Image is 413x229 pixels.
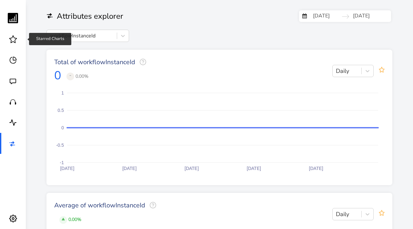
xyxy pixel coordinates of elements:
[122,166,136,171] text: [DATE]
[66,73,74,80] div: -
[309,10,349,22] input: Start Date
[54,58,146,66] span: Total of workflowInstanceId
[54,67,61,85] span: 0
[247,166,261,171] text: [DATE]
[309,166,323,171] text: [DATE]
[58,108,64,113] text: 0.5
[50,32,96,40] div: workflowInstanceId
[46,10,299,22] div: Attributes explorer
[336,210,349,219] div: Daily
[336,67,349,75] div: Daily
[185,166,199,171] text: [DATE]
[349,10,389,22] input: End Date
[66,73,88,79] span: 0.00%
[59,216,81,223] span: 0.00%
[56,143,64,148] text: -0.5
[60,166,74,171] text: [DATE]
[61,125,64,130] text: 0
[54,201,156,210] span: Average of workflowInstanceId
[302,12,307,19] button: Interact with the calendar and add the check-in date for your trip.
[61,90,64,95] text: 1
[60,160,64,165] text: -1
